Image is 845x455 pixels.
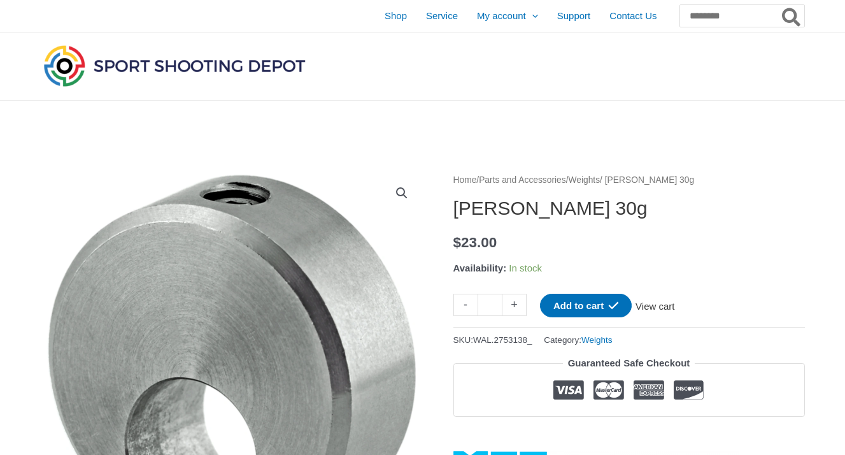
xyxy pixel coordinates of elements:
[563,354,695,372] legend: Guaranteed Safe Checkout
[453,263,507,273] span: Availability:
[453,235,462,250] span: $
[390,182,413,205] a: View full-screen image gallery
[453,426,805,442] iframe: Customer reviews powered by Trustpilot
[478,294,502,316] input: Product quantity
[453,235,497,250] bdi: 23.00
[41,42,308,89] img: Sport Shooting Depot
[502,294,527,316] a: +
[453,294,478,316] a: -
[453,332,532,348] span: SKU:
[509,263,542,273] span: In stock
[453,172,805,189] nav: Breadcrumb
[569,175,600,185] a: Weights
[581,335,613,345] a: Weights
[540,294,632,317] button: Add to cart
[632,294,678,315] a: View cart
[473,335,532,345] span: WAL.2753138_
[779,5,804,27] button: Search
[544,332,612,348] span: Category:
[453,175,477,185] a: Home
[479,175,566,185] a: Parts and Accessories
[453,197,805,220] h1: [PERSON_NAME] 30g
